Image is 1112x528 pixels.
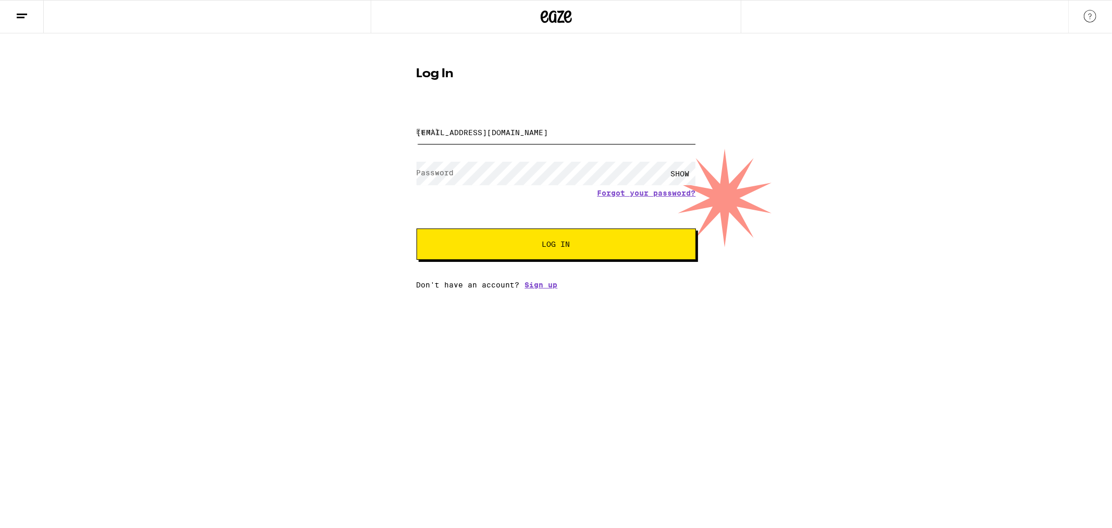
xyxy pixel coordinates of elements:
a: Forgot your password? [597,189,696,197]
button: Log In [417,229,696,260]
input: Email [417,121,696,144]
label: Email [417,127,440,136]
label: Password [417,169,454,177]
div: SHOW [665,162,696,185]
div: Don't have an account? [417,281,696,289]
h1: Log In [417,68,696,80]
span: Hi. Need any help? [6,7,75,16]
a: Sign up [525,281,558,289]
span: Log In [542,241,570,248]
